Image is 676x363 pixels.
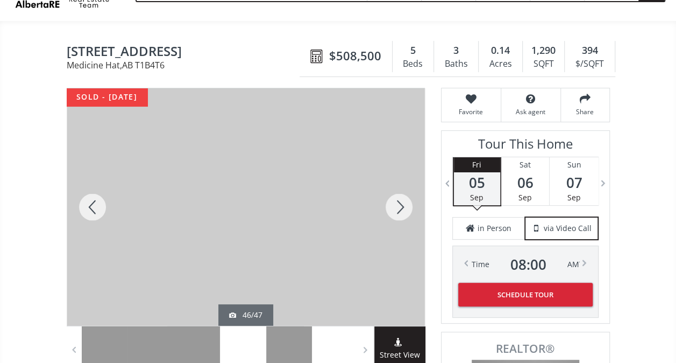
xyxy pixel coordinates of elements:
[439,56,473,72] div: Baths
[374,349,425,361] span: Street View
[544,223,592,234] span: via Video Call
[501,157,549,172] div: Sat
[398,44,428,58] div: 5
[67,88,147,106] div: sold - [DATE]
[484,44,517,58] div: 0.14
[447,107,495,116] span: Favorite
[329,47,381,64] span: $508,500
[507,107,555,116] span: Ask agent
[454,157,500,172] div: Fri
[398,56,428,72] div: Beds
[67,88,425,326] div: 43 Sunset Crescent SW Medicine Hat, AB T1B4T6 - Photo 47 of 47
[570,56,609,72] div: $/SQFT
[453,343,597,354] span: REALTOR®
[454,175,500,190] span: 05
[550,157,598,172] div: Sun
[229,310,262,320] div: 46/47
[452,136,599,157] h3: Tour This Home
[501,175,549,190] span: 06
[518,192,532,203] span: Sep
[472,257,579,272] div: Time AM
[531,44,556,58] span: 1,290
[439,44,473,58] div: 3
[567,192,581,203] span: Sep
[470,192,483,203] span: Sep
[570,44,609,58] div: 394
[67,61,305,69] span: Medicine Hat , AB T1B4T6
[528,56,559,72] div: SQFT
[458,283,593,306] button: Schedule Tour
[550,175,598,190] span: 07
[510,257,546,272] span: 08 : 00
[478,223,511,234] span: in Person
[67,44,305,61] span: 43 Sunset Crescent SW
[484,56,517,72] div: Acres
[566,107,604,116] span: Share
